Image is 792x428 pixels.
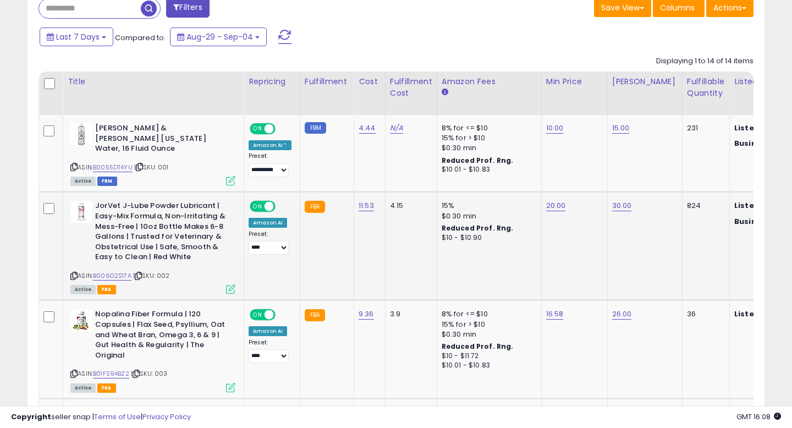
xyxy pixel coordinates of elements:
span: OFF [274,124,291,134]
img: 31DIlwsTlGL._SL40_.jpg [70,201,92,223]
span: | SKU: 002 [133,271,170,280]
span: FBM [97,177,117,186]
a: 26.00 [612,309,632,320]
div: Fulfillable Quantity [687,76,725,99]
span: Compared to: [115,32,166,43]
span: ON [251,124,265,134]
a: N/A [390,123,403,134]
div: Repricing [249,76,295,87]
b: Reduced Prof. Rng. [442,342,514,351]
a: Privacy Policy [142,411,191,422]
div: 8% for <= $10 [442,309,533,319]
div: $0.30 min [442,143,533,153]
div: Displaying 1 to 14 of 14 items [656,56,754,67]
strong: Copyright [11,411,51,422]
a: B01FS94BZ2 [93,369,129,378]
div: $10 - $10.90 [442,233,533,243]
span: Columns [660,2,695,13]
a: 4.44 [359,123,376,134]
div: 4.15 [390,201,428,211]
div: 15% for > $10 [442,320,533,330]
div: Amazon AI * [249,140,291,150]
span: OFF [274,202,291,211]
b: [PERSON_NAME] & [PERSON_NAME] [US_STATE] Water, 16 Fluid Ounce [95,123,229,157]
span: ON [251,310,265,320]
a: 20.00 [546,200,566,211]
span: FBA [97,383,116,393]
div: ASIN: [70,123,235,184]
a: 15.00 [612,123,630,134]
div: Amazon Fees [442,76,537,87]
small: Amazon Fees. [442,87,448,97]
img: 41g4oahzvsL._SL40_.jpg [70,309,92,331]
small: FBA [305,201,325,213]
button: Aug-29 - Sep-04 [170,28,267,46]
b: Listed Price: [734,200,784,211]
div: $0.30 min [442,211,533,221]
a: B0055DT4YU [93,163,133,172]
div: $10 - $11.72 [442,352,533,361]
b: Nopalina Fiber Formula | 120 Capsules | Flax Seed, Psyllium, Oat and Wheat Bran, Omega 3, 6 & 9 |... [95,309,229,363]
b: Reduced Prof. Rng. [442,223,514,233]
a: B006G2S17A [93,271,131,281]
span: OFF [274,310,291,320]
button: Last 7 Days [40,28,113,46]
a: Terms of Use [94,411,141,422]
span: All listings currently available for purchase on Amazon [70,285,96,294]
img: 41EKxLQHUTL._SL40_.jpg [70,123,92,145]
span: FBA [97,285,116,294]
span: | SKU: 001 [134,163,169,172]
a: 10.00 [546,123,564,134]
div: [PERSON_NAME] [612,76,678,87]
small: FBA [305,309,325,321]
span: | SKU: 003 [131,369,168,378]
div: Amazon AI [249,326,287,336]
b: JorVet J-Lube Powder Lubricant | Easy-Mix Formula, Non-Irritating & Mess-Free | 10oz Bottle Makes... [95,201,229,265]
a: 30.00 [612,200,632,211]
div: 824 [687,201,721,211]
small: FBM [305,122,326,134]
div: Amazon AI [249,218,287,228]
span: All listings currently available for purchase on Amazon [70,383,96,393]
b: Reduced Prof. Rng. [442,156,514,165]
span: Aug-29 - Sep-04 [186,31,253,42]
div: Preset: [249,152,291,177]
span: ON [251,202,265,211]
div: ASIN: [70,309,235,391]
span: Last 7 Days [56,31,100,42]
div: seller snap | | [11,412,191,422]
span: All listings currently available for purchase on Amazon [70,177,96,186]
b: Listed Price: [734,309,784,319]
div: Preset: [249,339,291,364]
div: 8% for <= $10 [442,123,533,133]
div: Title [68,76,239,87]
span: 2025-09-12 16:08 GMT [736,411,781,422]
div: $0.30 min [442,330,533,339]
div: Fulfillment [305,76,349,87]
div: Cost [359,76,381,87]
div: 36 [687,309,721,319]
div: ASIN: [70,201,235,293]
a: 16.58 [546,309,564,320]
div: Fulfillment Cost [390,76,432,99]
div: 15% [442,201,533,211]
div: $10.01 - $10.83 [442,361,533,370]
div: Preset: [249,231,291,255]
b: Listed Price: [734,123,784,133]
a: 11.53 [359,200,374,211]
div: $10.01 - $10.83 [442,165,533,174]
div: 15% for > $10 [442,133,533,143]
div: 231 [687,123,721,133]
div: 3.9 [390,309,428,319]
div: Min Price [546,76,603,87]
a: 9.36 [359,309,374,320]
